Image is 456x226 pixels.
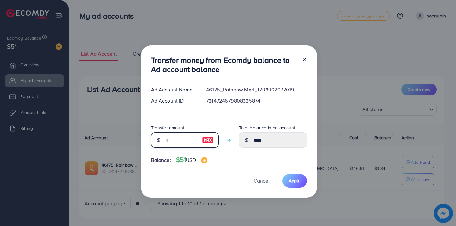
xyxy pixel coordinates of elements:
[201,157,207,163] img: image
[146,86,201,93] div: Ad Account Name
[202,136,213,144] img: image
[254,177,269,184] span: Cancel
[239,124,295,131] label: Total balance in ad account
[201,86,312,93] div: 46175_Rainbow Mart_1703092077019
[151,124,184,131] label: Transfer amount
[176,156,207,164] h4: $51
[151,156,171,164] span: Balance:
[201,97,312,104] div: 7314724679808335874
[246,174,277,188] button: Cancel
[151,56,297,74] h3: Transfer money from Ecomdy balance to Ad account balance
[146,97,201,104] div: Ad Account ID
[186,156,196,163] span: USD
[282,174,307,188] button: Apply
[289,177,301,184] span: Apply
